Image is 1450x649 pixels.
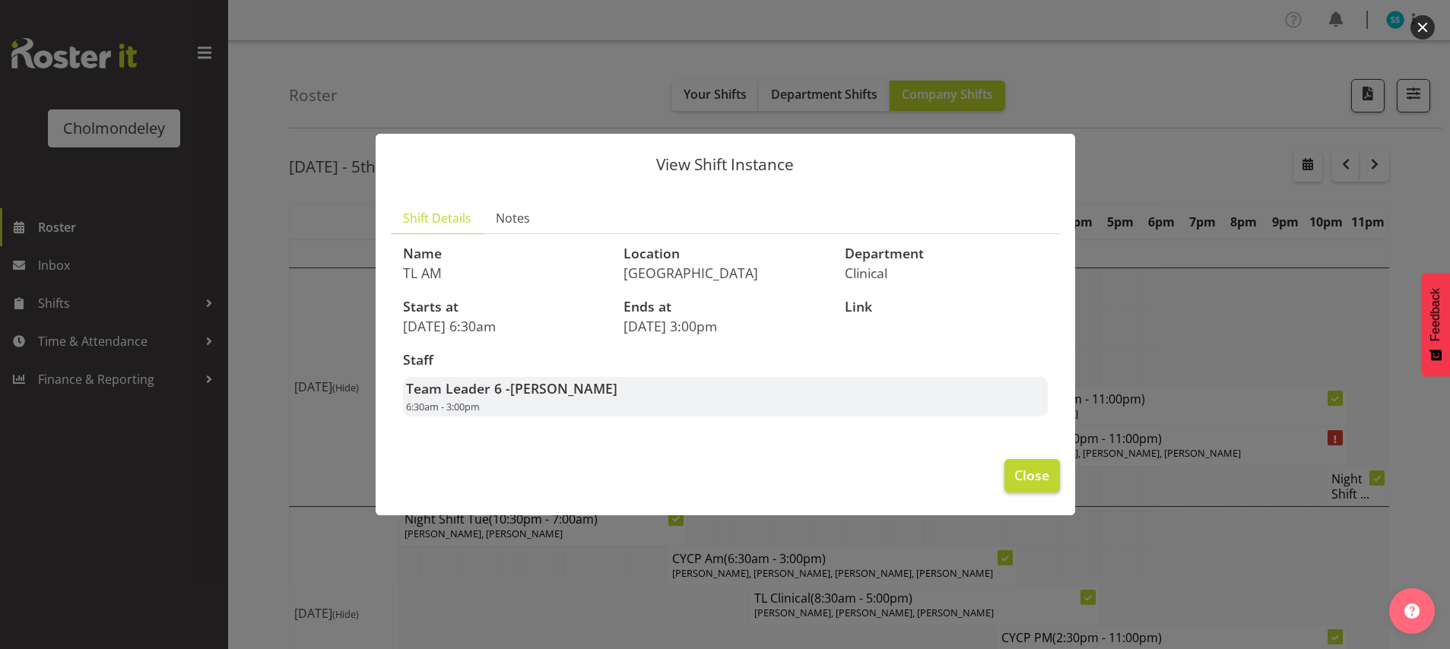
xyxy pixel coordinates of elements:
[845,299,1048,315] h3: Link
[406,400,480,413] span: 6:30am - 3:00pm
[403,299,606,315] h3: Starts at
[845,264,1048,281] p: Clinical
[1404,603,1420,619] img: help-xxl-2.png
[623,246,827,261] h3: Location
[496,209,530,227] span: Notes
[845,246,1048,261] h3: Department
[403,246,606,261] h3: Name
[403,318,606,334] p: [DATE] 6:30am
[1014,465,1049,485] span: Close
[623,318,827,334] p: [DATE] 3:00pm
[623,299,827,315] h3: Ends at
[1421,273,1450,376] button: Feedback - Show survey
[403,209,471,227] span: Shift Details
[1004,459,1059,492] button: Close
[391,157,1060,173] p: View Shift Instance
[1429,288,1442,341] span: Feedback
[406,379,617,397] strong: Team Leader 6 -
[403,353,1048,368] h3: Staff
[510,379,617,397] span: [PERSON_NAME]
[403,264,606,281] p: TL AM
[623,264,827,281] p: [GEOGRAPHIC_DATA]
